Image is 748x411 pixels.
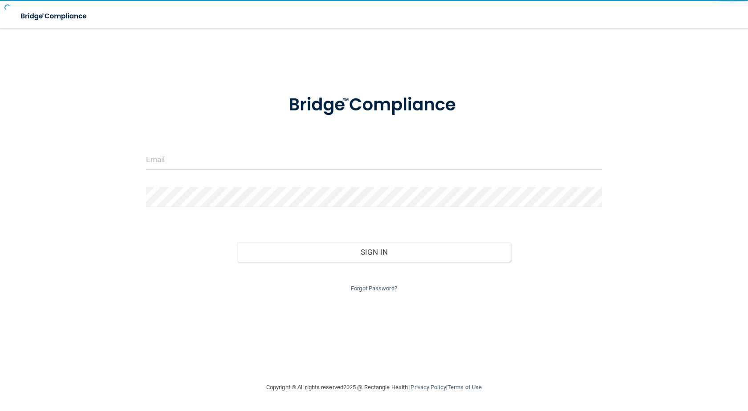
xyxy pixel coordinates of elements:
img: bridge_compliance_login_screen.278c3ca4.svg [270,82,478,128]
a: Privacy Policy [411,384,446,391]
div: Copyright © All rights reserved 2025 @ Rectangle Health | | [211,373,537,402]
input: Email [146,150,602,170]
button: Sign In [237,242,511,262]
a: Terms of Use [447,384,482,391]
img: bridge_compliance_login_screen.278c3ca4.svg [13,7,95,25]
a: Forgot Password? [351,285,397,292]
